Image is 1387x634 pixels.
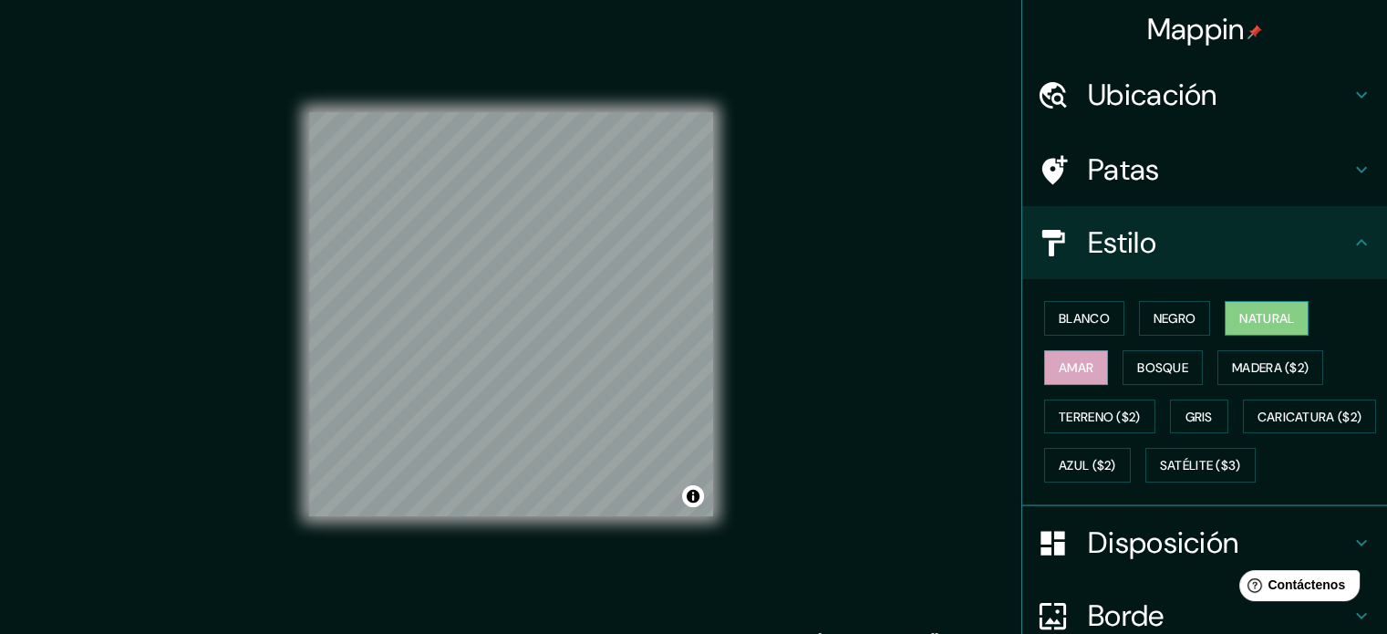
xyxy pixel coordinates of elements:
[1232,359,1309,376] font: Madera ($2)
[1044,400,1155,434] button: Terreno ($2)
[1059,458,1116,474] font: Azul ($2)
[1044,448,1131,483] button: Azul ($2)
[1139,301,1211,336] button: Negro
[1247,25,1262,39] img: pin-icon.png
[1059,359,1093,376] font: Amar
[1225,563,1367,614] iframe: Lanzador de widgets de ayuda
[1022,58,1387,131] div: Ubicación
[1059,409,1141,425] font: Terreno ($2)
[1059,310,1110,327] font: Blanco
[1243,400,1377,434] button: Caricatura ($2)
[1147,10,1245,48] font: Mappin
[1137,359,1188,376] font: Bosque
[1258,409,1362,425] font: Caricatura ($2)
[1217,350,1323,385] button: Madera ($2)
[1044,301,1124,336] button: Blanco
[682,485,704,507] button: Activar o desactivar atribución
[1145,448,1256,483] button: Satélite ($3)
[1160,458,1241,474] font: Satélite ($3)
[1185,409,1213,425] font: Gris
[1044,350,1108,385] button: Amar
[309,112,713,516] canvas: Mapa
[1088,151,1160,189] font: Patas
[1225,301,1309,336] button: Natural
[1154,310,1196,327] font: Negro
[1088,223,1156,262] font: Estilo
[1022,506,1387,579] div: Disposición
[1170,400,1228,434] button: Gris
[1022,206,1387,279] div: Estilo
[1088,76,1217,114] font: Ubicación
[1123,350,1203,385] button: Bosque
[1239,310,1294,327] font: Natural
[1022,133,1387,206] div: Patas
[1088,524,1238,562] font: Disposición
